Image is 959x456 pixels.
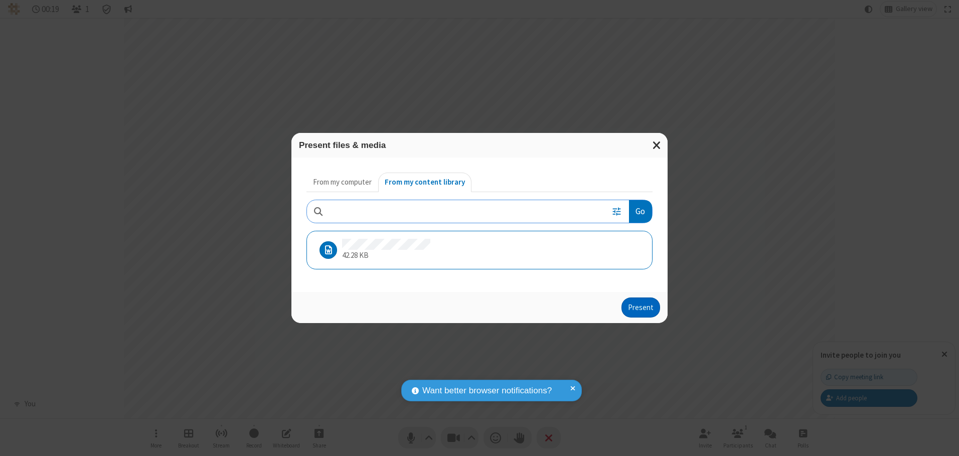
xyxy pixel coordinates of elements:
[306,173,378,193] button: From my computer
[621,297,660,318] button: Present
[342,250,430,261] p: 42.28 KB
[647,133,668,158] button: Close modal
[629,200,652,223] button: Go
[422,384,552,397] span: Want better browser notifications?
[299,140,660,150] h3: Present files & media
[378,173,471,193] button: From my content library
